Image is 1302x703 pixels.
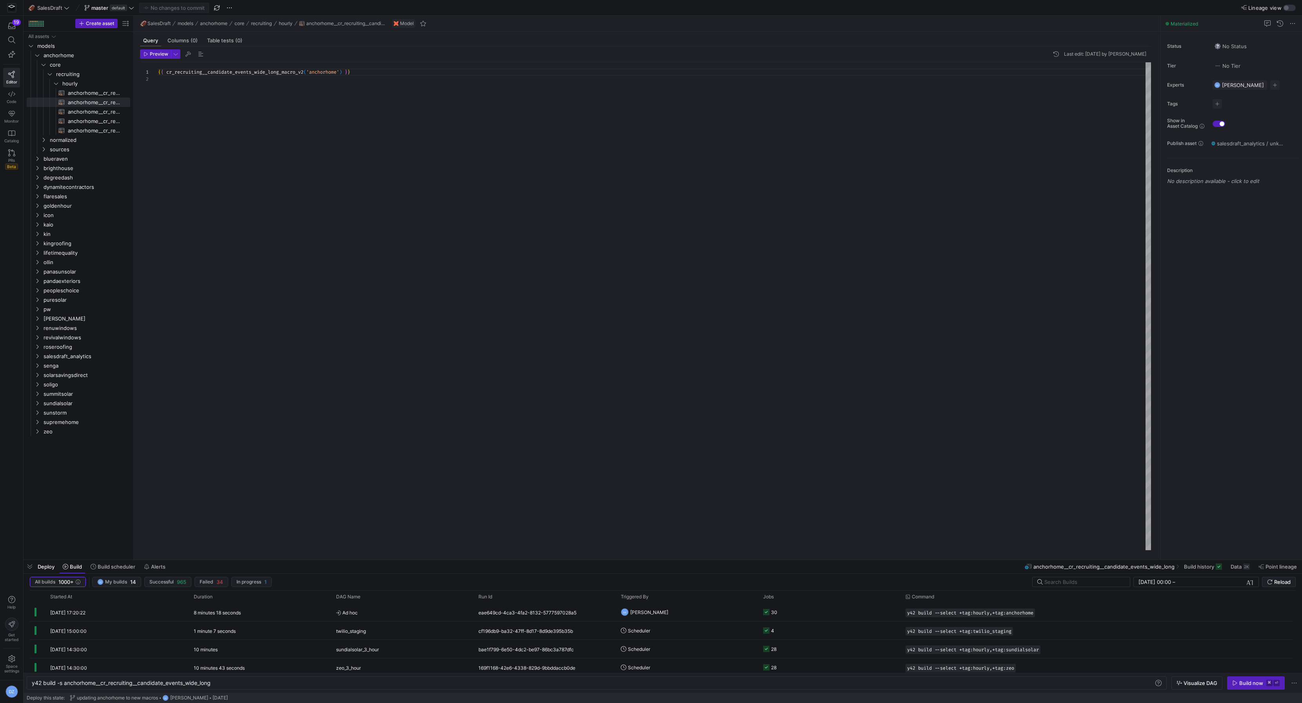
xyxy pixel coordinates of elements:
span: normalized [50,136,129,145]
button: In progress1 [231,577,272,587]
div: DZ [621,608,629,616]
span: kingroofing [44,239,129,248]
span: zeo_3_hour [336,659,361,677]
span: No Status [1215,43,1247,49]
button: recruiting [249,19,274,28]
div: Press SPACE to select this row. [27,135,130,145]
span: DAG Name [336,594,360,600]
div: DZ [5,685,18,698]
div: Press SPACE to select this row. [27,333,130,342]
button: updating anchorhome to new macrosDZ[PERSON_NAME][DATE] [68,693,230,703]
div: eae649cd-4ca3-4fa2-8132-5777597028a5 [474,603,616,621]
span: Build [70,563,82,570]
button: 19 [3,19,20,33]
span: SalesDraft [147,21,171,26]
button: Build history [1180,560,1226,573]
span: lifetimequality [44,248,129,257]
span: 1000+ [58,579,74,585]
span: Show in Asset Catalog [1167,118,1198,129]
span: y42 build --select +tag:hourly,+tag:zeo [907,665,1014,671]
div: Press SPACE to select this row. [27,220,130,229]
span: Publish asset [1167,141,1197,146]
span: All builds [35,579,55,585]
span: kaio [44,220,129,229]
span: core [235,21,244,26]
button: core [233,19,246,28]
span: flaresales [44,192,129,201]
div: cf196db9-ba32-47ff-8d17-8d9de395b35b [474,621,616,640]
span: twilio_staging [336,622,366,640]
div: Press SPACE to select this row. [27,69,130,79]
div: Press SPACE to select this row. [27,88,130,98]
a: anchorhome__cr_recruiting__candidate_events_wide_long​​​​​​​​​​ [27,98,130,107]
div: Press SPACE to select this row. [27,304,130,314]
span: } [347,69,350,75]
div: Press SPACE to select this row. [27,60,130,69]
a: Spacesettings [3,652,20,677]
span: anchorhome__cr_recruiting__all_appointments​​​​​​​​​​ [68,89,121,98]
span: Tier [1167,63,1206,69]
span: Scheduler [628,640,650,658]
span: anchorhome__cr_recruiting__undispositioned_appointments​​​​​​​​​​ [68,126,121,135]
span: Beta [5,163,18,170]
span: sundialsolar_3_hour [336,640,379,659]
div: Press SPACE to select this row. [27,41,130,51]
y42-duration: 8 minutes 18 seconds [194,610,241,616]
div: Press SPACE to select this row. [27,182,130,192]
div: Press SPACE to select this row. [27,286,130,295]
div: Build now [1239,680,1263,686]
div: Press SPACE to select this row. [27,351,130,361]
a: anchorhome__cr_recruiting__incorrectly_configured_positions​​​​​​​​​​ [27,107,130,116]
kbd: ⏎ [1273,680,1280,686]
span: 🏈 [29,5,34,11]
button: Alerts [140,560,169,573]
span: icon [44,211,129,220]
span: Query [143,38,158,43]
span: soligo [44,380,129,389]
button: Build scheduler [87,560,139,573]
span: Create asset [86,21,114,26]
div: Press SPACE to select this row. [27,276,130,286]
div: 30 [771,603,777,621]
a: PRsBeta [3,146,20,173]
a: Monitor [3,107,20,127]
span: Model [400,21,414,26]
button: models [176,19,195,28]
span: Alerts [151,563,165,570]
span: [DATE] 14:30:00 [50,647,87,652]
span: Experts [1167,82,1206,88]
div: Press SPACE to select this row. [30,640,1293,658]
span: [PERSON_NAME] [1222,82,1264,88]
y42-duration: 1 minute 7 seconds [194,628,236,634]
div: Press SPACE to select this row. [27,380,130,389]
span: events_wide_long [165,679,211,686]
button: Getstarted [3,614,20,645]
span: puresolar [44,295,129,304]
span: ) [339,69,342,75]
div: Last edit: [DATE] by [PERSON_NAME] [1064,51,1146,57]
span: Scheduler [628,658,650,677]
button: anchorhome__cr_recruiting__candidate_events_wide_long [297,19,387,28]
span: Failed [200,579,213,585]
button: Point lineage [1255,560,1300,573]
button: hourly [277,19,295,28]
div: All assets [28,34,49,39]
span: Deploy this state: [27,695,65,701]
div: Press SPACE to select this row. [27,248,130,257]
p: Description [1167,168,1299,173]
span: [DATE] 15:00:00 [50,628,87,634]
span: brighthouse [44,164,129,173]
span: Materialized [1171,21,1198,27]
span: blueraven [44,154,129,163]
span: sunstorm [44,408,129,417]
span: Help [7,605,16,609]
button: Preview [140,49,171,59]
span: No Tier [1215,63,1240,69]
span: SalesDraft [37,5,62,11]
span: default [110,5,127,11]
span: hourly [62,79,129,88]
span: 14 [130,579,136,585]
span: (0) [235,38,242,43]
span: models [37,42,129,51]
input: Start datetime [1138,579,1171,585]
